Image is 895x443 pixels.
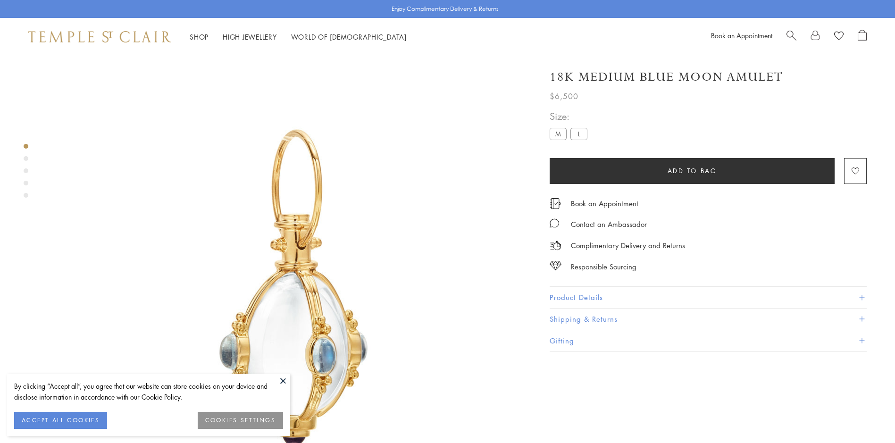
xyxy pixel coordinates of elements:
[550,330,867,351] button: Gifting
[28,31,171,42] img: Temple St. Clair
[550,261,561,270] img: icon_sourcing.svg
[571,261,636,273] div: Responsible Sourcing
[223,32,277,42] a: High JewelleryHigh Jewellery
[570,128,587,140] label: L
[291,32,407,42] a: World of [DEMOGRAPHIC_DATA]World of [DEMOGRAPHIC_DATA]
[550,198,561,209] img: icon_appointment.svg
[550,90,578,102] span: $6,500
[14,412,107,429] button: ACCEPT ALL COOKIES
[571,218,647,230] div: Contact an Ambassador
[550,218,559,228] img: MessageIcon-01_2.svg
[550,309,867,330] button: Shipping & Returns
[571,240,685,251] p: Complimentary Delivery and Returns
[550,240,561,251] img: icon_delivery.svg
[858,30,867,44] a: Open Shopping Bag
[550,287,867,308] button: Product Details
[550,109,591,124] span: Size:
[668,166,717,176] span: Add to bag
[190,31,407,43] nav: Main navigation
[550,128,567,140] label: M
[198,412,283,429] button: COOKIES SETTINGS
[190,32,209,42] a: ShopShop
[550,158,835,184] button: Add to bag
[834,30,844,44] a: View Wishlist
[786,30,796,44] a: Search
[571,198,638,209] a: Book an Appointment
[392,4,499,14] p: Enjoy Complimentary Delivery & Returns
[14,381,283,402] div: By clicking “Accept all”, you agree that our website can store cookies on your device and disclos...
[550,69,783,85] h1: 18K Medium Blue Moon Amulet
[711,31,772,40] a: Book an Appointment
[24,142,28,205] div: Product gallery navigation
